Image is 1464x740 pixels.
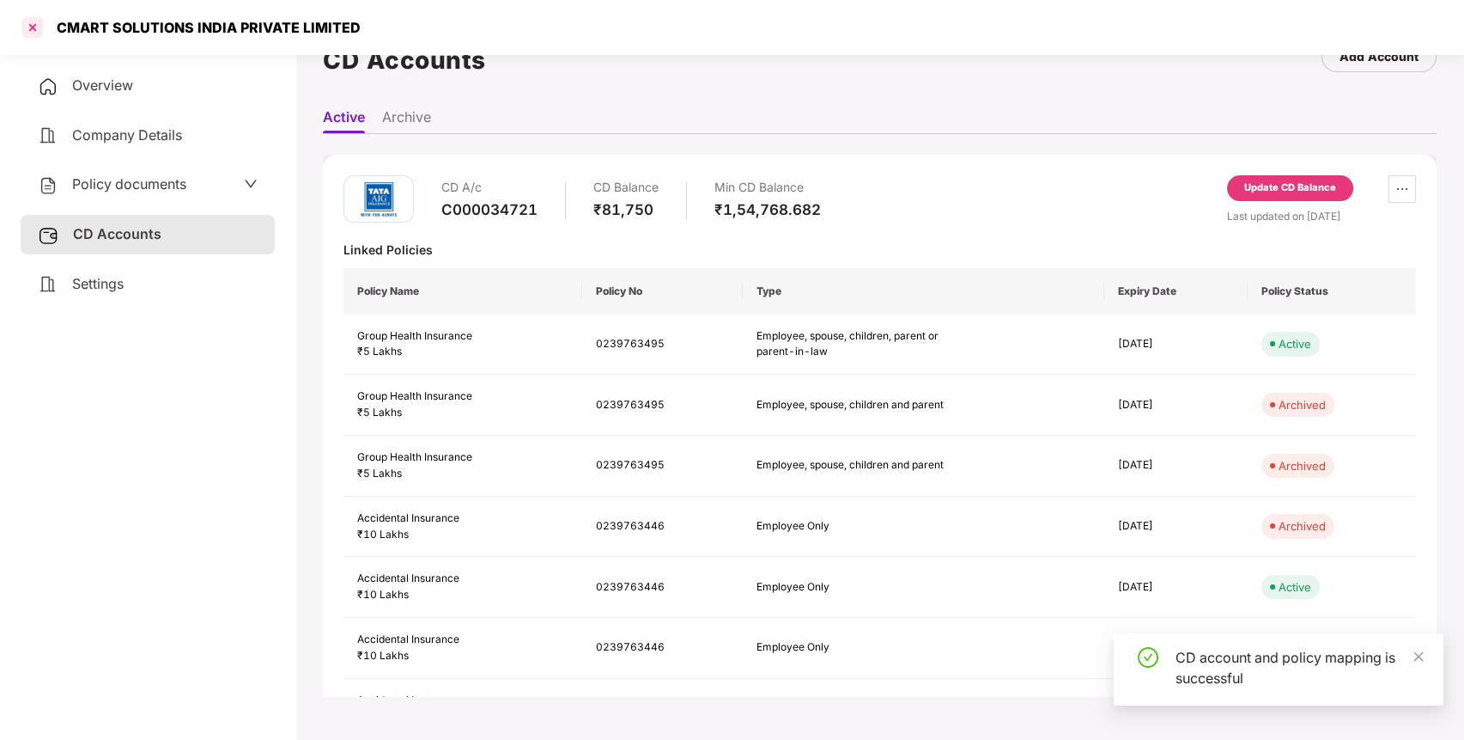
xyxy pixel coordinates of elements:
div: CD account and policy mapping is successful [1175,647,1423,688]
div: Archived [1279,396,1326,413]
td: [DATE] [1104,497,1248,558]
div: Last updated on [DATE] [1227,208,1416,224]
img: svg+xml;base64,PHN2ZyB4bWxucz0iaHR0cDovL3d3dy53My5vcmcvMjAwMC9zdmciIHdpZHRoPSIyNCIgaGVpZ2h0PSIyNC... [38,175,58,196]
li: Active [323,108,365,133]
td: 0239763495 [582,375,743,436]
img: svg+xml;base64,PHN2ZyB4bWxucz0iaHR0cDovL3d3dy53My5vcmcvMjAwMC9zdmciIHdpZHRoPSIyNCIgaGVpZ2h0PSIyNC... [38,76,58,97]
img: svg+xml;base64,PHN2ZyB4bWxucz0iaHR0cDovL3d3dy53My5vcmcvMjAwMC9zdmciIHdpZHRoPSIyNCIgaGVpZ2h0PSIyNC... [38,125,58,146]
span: ₹5 Lakhs [357,406,402,419]
td: [DATE] [1104,618,1248,679]
img: tatag.png [353,174,404,225]
div: Employee Only [756,639,945,656]
h1: CD Accounts [323,41,486,79]
div: ₹81,750 [593,200,659,219]
div: Add Account [1339,47,1418,66]
td: 0239763446 [582,557,743,618]
td: 0239763495 [582,436,743,497]
span: close [1412,651,1425,663]
div: Update CD Balance [1244,180,1336,196]
div: CMART SOLUTIONS INDIA PRIVATE LIMITED [46,19,361,36]
th: Policy Name [343,268,582,315]
td: 0239763446 [582,497,743,558]
div: Accidental Insurance [357,693,568,709]
span: ₹10 Lakhs [357,588,409,601]
th: Expiry Date [1104,268,1248,315]
div: C000034721 [441,200,538,219]
div: Employee, spouse, children and parent [756,457,945,474]
td: [DATE] [1104,315,1248,376]
th: Policy No [582,268,743,315]
span: ₹10 Lakhs [357,649,409,662]
div: CD A/c [441,175,538,200]
span: Overview [72,76,133,94]
div: Accidental Insurance [357,571,568,587]
div: Linked Policies [343,242,1416,258]
div: Employee, spouse, children, parent or parent-in-law [756,328,945,361]
span: ₹5 Lakhs [357,345,402,358]
td: [DATE] [1104,557,1248,618]
span: Settings [72,275,124,292]
div: Min CD Balance [714,175,821,200]
td: 0239763446 [582,618,743,679]
div: ₹1,54,768.682 [714,200,821,219]
img: svg+xml;base64,PHN2ZyB3aWR0aD0iMjUiIGhlaWdodD0iMjQiIHZpZXdCb3g9IjAgMCAyNSAyNCIgZmlsbD0ibm9uZSIgeG... [38,225,59,246]
img: svg+xml;base64,PHN2ZyB4bWxucz0iaHR0cDovL3d3dy53My5vcmcvMjAwMC9zdmciIHdpZHRoPSIyNCIgaGVpZ2h0PSIyNC... [38,274,58,295]
div: Employee Only [756,579,945,596]
div: Active [1279,335,1311,352]
div: Archived [1279,517,1326,535]
span: Policy documents [72,175,186,193]
span: ellipsis [1389,182,1415,196]
li: Archive [382,108,431,133]
span: Company Details [72,126,182,144]
td: [DATE] [1104,436,1248,497]
div: Archived [1279,457,1326,474]
td: 0239763446 [582,679,743,740]
div: Employee Only [756,518,945,535]
div: Group Health Insurance [357,328,568,345]
div: CD Balance [593,175,659,200]
div: Accidental Insurance [357,632,568,648]
span: CD Accounts [73,225,161,242]
td: [DATE] [1104,679,1248,740]
td: 0239763495 [582,315,743,376]
div: Group Health Insurance [357,388,568,405]
th: Type [743,268,1104,315]
td: [DATE] [1104,375,1248,436]
div: Accidental Insurance [357,511,568,527]
span: check-circle [1138,647,1158,668]
th: Policy Status [1248,268,1416,315]
div: Group Health Insurance [357,450,568,466]
div: Active [1279,578,1311,596]
span: down [244,177,258,191]
span: ₹10 Lakhs [357,528,409,541]
span: ₹5 Lakhs [357,467,402,480]
div: Employee, spouse, children and parent [756,397,945,413]
button: ellipsis [1388,175,1416,203]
